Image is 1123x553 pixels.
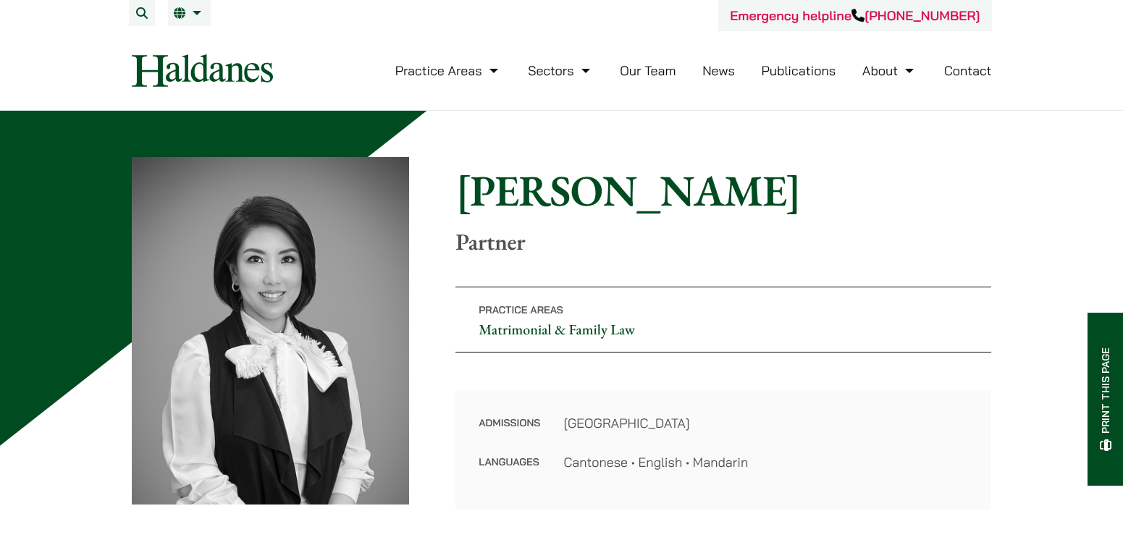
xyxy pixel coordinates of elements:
a: Publications [762,62,836,79]
dt: Admissions [479,413,540,452]
dt: Languages [479,452,540,472]
p: Partner [455,228,991,256]
a: EN [174,7,205,19]
img: Logo of Haldanes [132,54,273,87]
a: Sectors [528,62,593,79]
a: News [702,62,735,79]
span: Practice Areas [479,303,563,316]
a: Emergency helpline[PHONE_NUMBER] [730,7,980,24]
dd: [GEOGRAPHIC_DATA] [563,413,968,433]
a: About [862,62,917,79]
a: Matrimonial & Family Law [479,320,635,339]
a: Contact [944,62,992,79]
h1: [PERSON_NAME] [455,164,991,216]
a: Practice Areas [395,62,502,79]
dd: Cantonese • English • Mandarin [563,452,968,472]
a: Our Team [620,62,676,79]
